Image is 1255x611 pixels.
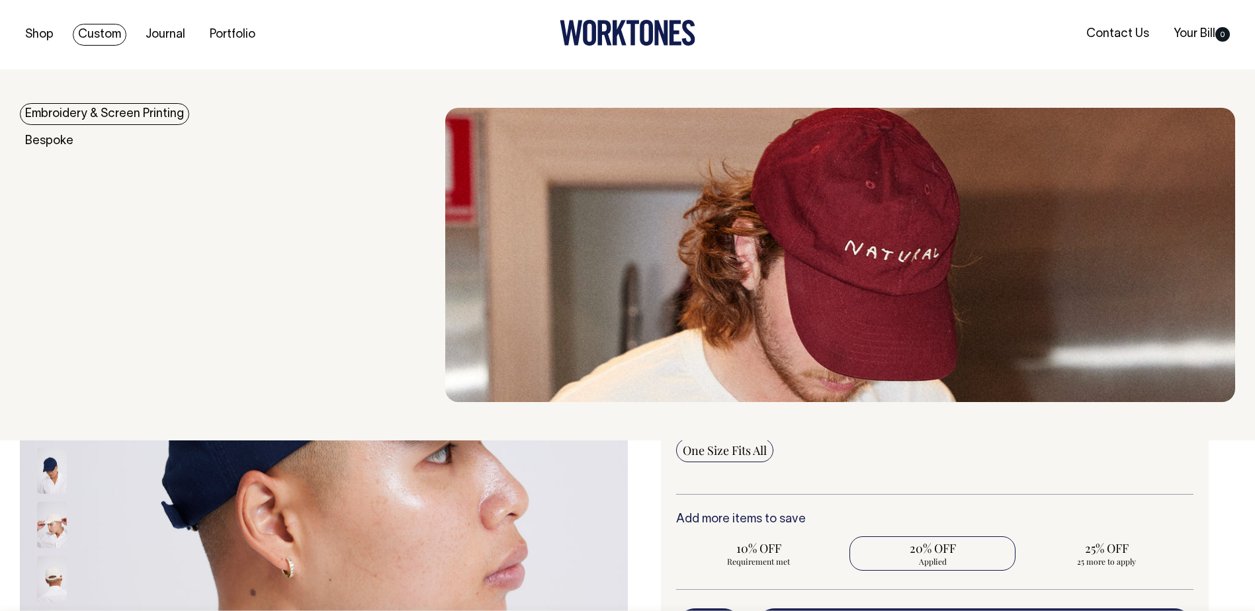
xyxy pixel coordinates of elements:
span: 10% OFF [683,540,836,556]
span: One Size Fits All [683,442,767,458]
input: 20% OFF Applied [849,536,1016,571]
a: Portfolio [204,24,261,46]
img: dark-navy [37,448,67,494]
span: 25 more to apply [1030,556,1183,567]
a: Custom [73,24,126,46]
img: natural [37,556,67,602]
input: One Size Fits All [676,438,773,462]
a: Your Bill0 [1168,23,1235,45]
img: embroidery & Screen Printing [445,108,1235,402]
span: 0 [1215,27,1230,42]
a: Shop [20,24,59,46]
input: 25% OFF 25 more to apply [1023,536,1190,571]
h6: Add more items to save [676,513,1194,526]
a: Bespoke [20,130,79,152]
a: Embroidery & Screen Printing [20,103,189,125]
a: Journal [140,24,191,46]
span: Requirement met [683,556,836,567]
span: 20% OFF [856,540,1009,556]
img: natural [37,502,67,548]
span: 25% OFF [1030,540,1183,556]
input: 10% OFF Requirement met [676,536,842,571]
span: Applied [856,556,1009,567]
a: Contact Us [1081,23,1154,45]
